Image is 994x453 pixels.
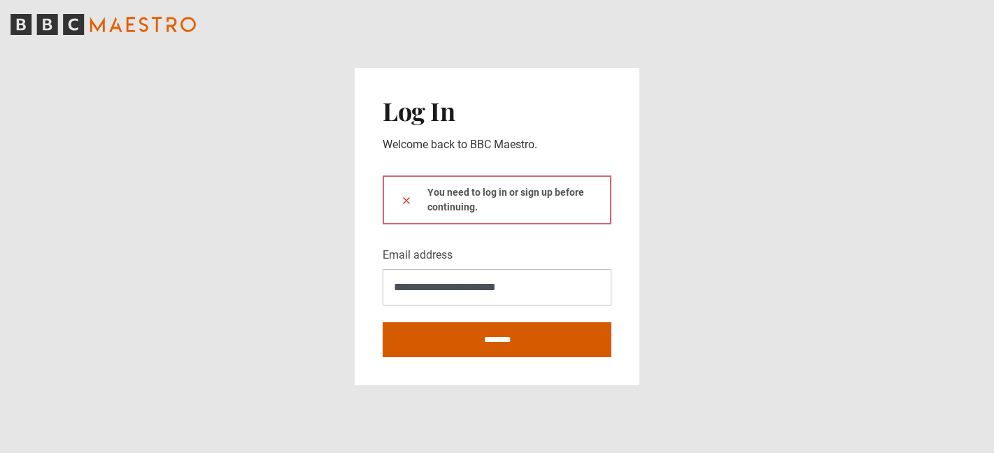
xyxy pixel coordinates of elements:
[383,136,611,153] p: Welcome back to BBC Maestro.
[10,14,196,35] svg: BBC Maestro
[383,96,611,125] h2: Log In
[383,175,611,224] div: You need to log in or sign up before continuing.
[383,247,453,264] label: Email address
